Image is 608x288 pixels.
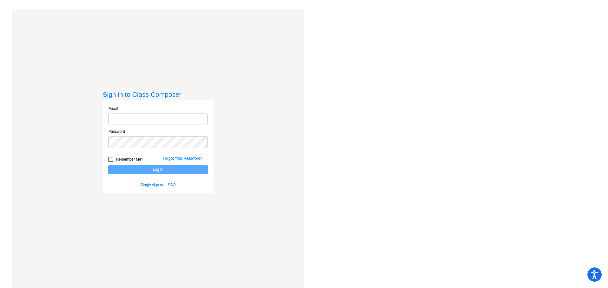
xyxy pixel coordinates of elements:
[141,183,176,187] a: Single sign on - SSO
[108,129,125,134] label: Password
[163,156,202,161] a: Forgot Your Password?
[103,90,213,98] h3: Sign in to Class Composer
[108,165,208,174] button: Log In
[116,156,143,163] span: Remember Me?
[108,106,118,112] label: Email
